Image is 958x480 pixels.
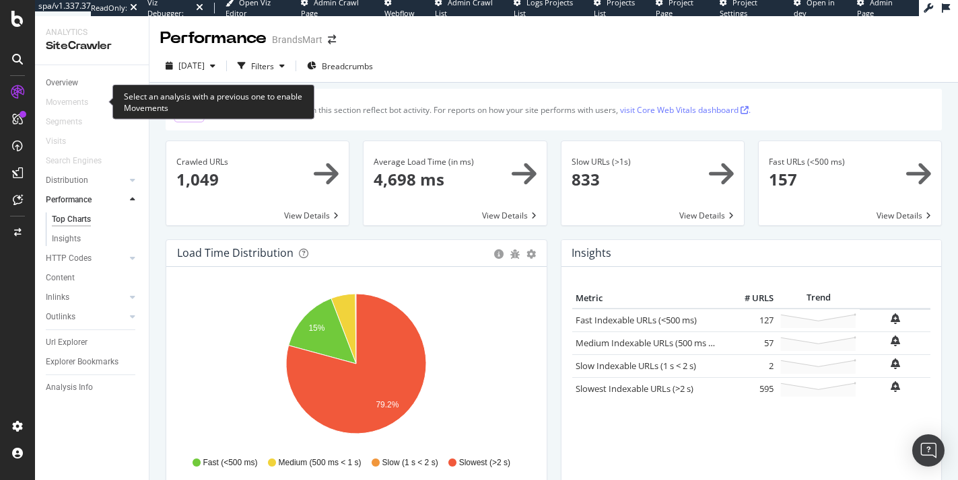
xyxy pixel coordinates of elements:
text: 15% [308,323,324,333]
div: bug [510,249,520,259]
div: Top Charts [52,212,91,227]
a: Slow Indexable URLs (1 s < 2 s) [576,360,696,372]
a: Inlinks [46,290,126,305]
div: arrow-right-arrow-left [328,35,336,44]
a: Explorer Bookmarks [46,355,139,369]
a: Medium Indexable URLs (500 ms < 1 s) [576,337,728,349]
div: Overview [46,76,78,90]
div: Search Engines [46,154,102,168]
div: Load Time Distribution [177,246,294,259]
button: [DATE] [160,55,221,77]
th: Trend [777,288,860,309]
div: gear [526,249,536,259]
span: Medium (500 ms < 1 s) [279,457,362,469]
td: 127 [723,309,777,332]
a: Top Charts [52,212,139,227]
td: 57 [723,331,777,354]
div: Content [46,271,75,285]
div: Url Explorer [46,335,88,350]
a: HTTP Codes [46,251,126,266]
a: visit Core Web Vitals dashboard . [620,104,751,116]
div: bell-plus [891,313,900,324]
a: Slowest Indexable URLs (>2 s) [576,383,693,395]
a: Distribution [46,173,126,188]
th: Metric [572,288,724,309]
a: Outlinks [46,310,126,324]
div: Performance [160,27,267,50]
h4: Insights [572,244,611,262]
div: Segments [46,115,82,129]
div: HTTP Codes [46,251,92,266]
div: bell-plus [891,381,900,392]
div: SiteCrawler [46,38,138,54]
a: Url Explorer [46,335,139,350]
a: Movements [46,95,102,110]
span: Webflow [384,8,415,18]
div: ReadOnly: [91,3,127,13]
div: bell-plus [891,358,900,369]
a: Analysis Info [46,381,139,395]
div: circle-info [494,249,504,259]
th: # URLS [723,288,777,309]
button: Breadcrumbs [302,55,378,77]
div: bell-plus [891,335,900,346]
a: Fast Indexable URLs (<500 ms) [576,314,697,326]
button: Filters [232,55,290,77]
div: The performance reports in this section reflect bot activity. For reports on how your site perfor... [213,104,751,116]
div: Analysis Info [46,381,93,395]
a: Insights [52,232,139,246]
div: Outlinks [46,310,75,324]
text: 79.2% [376,400,399,409]
div: Open Intercom Messenger [912,434,945,467]
div: Analytics [46,27,138,38]
a: Visits [46,134,79,149]
div: Explorer Bookmarks [46,355,118,369]
svg: A chart. [177,288,536,444]
span: 2025 Sep. 22nd [178,60,205,71]
a: Performance [46,193,126,207]
span: Slowest (>2 s) [459,457,510,469]
td: 595 [723,377,777,400]
div: Distribution [46,173,88,188]
a: Content [46,271,139,285]
a: Search Engines [46,154,115,168]
div: BrandsMart [272,33,322,46]
div: Inlinks [46,290,69,305]
a: Segments [46,115,96,129]
div: Visits [46,134,66,149]
td: 2 [723,354,777,377]
span: Slow (1 s < 2 s) [382,457,438,469]
div: Filters [251,61,274,72]
div: Movements [46,95,88,110]
div: Performance [46,193,92,207]
div: Select an analysis with a previous one to enable Movements [112,85,314,120]
a: Overview [46,76,139,90]
span: Breadcrumbs [322,61,373,72]
div: Insights [52,232,81,246]
span: Fast (<500 ms) [203,457,258,469]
